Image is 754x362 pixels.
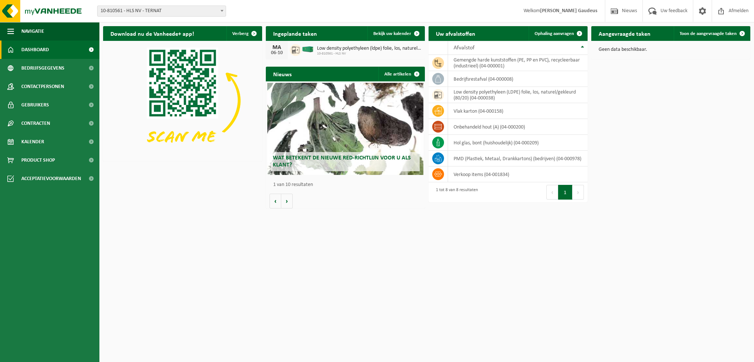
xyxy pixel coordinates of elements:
span: 10-810561 - HLS NV [317,52,421,56]
span: Kalender [21,133,44,151]
span: Bedrijfsgegevens [21,59,64,77]
td: verkoop items (04-001834) [448,166,588,182]
div: 06-10 [269,50,284,56]
span: 10-810561 - HLS NV - TERNAT [97,6,226,17]
span: Contactpersonen [21,77,64,96]
td: PMD (Plastiek, Metaal, Drankkartons) (bedrijven) (04-000978) [448,151,588,166]
div: MA [269,45,284,50]
button: Volgende [281,194,293,208]
a: Wat betekent de nieuwe RED-richtlijn voor u als klant? [267,83,423,175]
h2: Uw afvalstoffen [429,26,483,41]
span: Dashboard [21,41,49,59]
strong: [PERSON_NAME] Gaudeus [540,8,598,14]
a: Bekijk uw kalender [367,26,424,41]
span: 10-810561 - HLS NV - TERNAT [98,6,226,16]
span: Wat betekent de nieuwe RED-richtlijn voor u als klant? [273,155,411,168]
h2: Ingeplande taken [266,26,324,41]
a: Toon de aangevraagde taken [674,26,750,41]
td: low density polyethyleen (LDPE) folie, los, naturel/gekleurd (80/20) (04-000038) [448,87,588,103]
h2: Nieuws [266,67,299,81]
a: Alle artikelen [378,67,424,81]
button: Next [572,185,584,200]
span: Acceptatievoorwaarden [21,169,81,188]
p: Geen data beschikbaar. [599,47,743,52]
span: Gebruikers [21,96,49,114]
button: Previous [546,185,558,200]
div: 1 tot 8 van 8 resultaten [432,184,478,200]
span: Afvalstof [454,45,475,51]
button: 1 [558,185,572,200]
span: Navigatie [21,22,44,41]
img: HK-XC-40-GN-00 [302,46,314,53]
span: Ophaling aanvragen [535,31,574,36]
span: Low density polyethyleen (ldpe) folie, los, naturel/gekleurd (80/20) [317,46,421,52]
img: Download de VHEPlus App [103,41,262,160]
p: 1 van 10 resultaten [273,182,421,187]
span: Contracten [21,114,50,133]
span: Verberg [232,31,249,36]
h2: Aangevraagde taken [591,26,658,41]
a: Ophaling aanvragen [529,26,587,41]
td: vlak karton (04-000158) [448,103,588,119]
span: Product Shop [21,151,55,169]
h2: Download nu de Vanheede+ app! [103,26,201,41]
button: Verberg [226,26,261,41]
td: gemengde harde kunststoffen (PE, PP en PVC), recycleerbaar (industrieel) (04-000001) [448,55,588,71]
span: Toon de aangevraagde taken [680,31,737,36]
button: Vorige [269,194,281,208]
td: bedrijfsrestafval (04-000008) [448,71,588,87]
span: Bekijk uw kalender [373,31,411,36]
td: onbehandeld hout (A) (04-000200) [448,119,588,135]
td: hol glas, bont (huishoudelijk) (04-000209) [448,135,588,151]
